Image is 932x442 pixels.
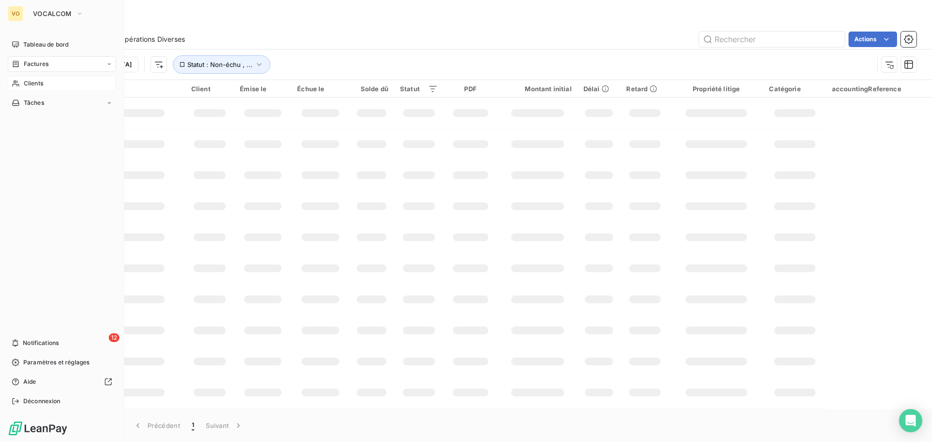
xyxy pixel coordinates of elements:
[240,85,285,93] div: Émise le
[23,397,61,406] span: Déconnexion
[400,85,438,93] div: Statut
[23,358,89,367] span: Paramètres et réglages
[626,85,663,93] div: Retard
[191,85,228,93] div: Client
[187,61,252,68] span: Statut : Non-échu , ...
[186,415,200,436] button: 1
[849,32,897,47] button: Actions
[899,409,922,432] div: Open Intercom Messenger
[23,377,36,386] span: Aide
[297,85,343,93] div: Échue le
[23,339,59,347] span: Notifications
[23,40,68,49] span: Tableau de bord
[769,85,820,93] div: Catégorie
[24,79,43,88] span: Clients
[24,98,44,107] span: Tâches
[127,415,186,436] button: Précédent
[8,421,68,436] img: Logo LeanPay
[699,32,845,47] input: Rechercher
[503,85,572,93] div: Montant initial
[583,85,615,93] div: Délai
[192,421,194,430] span: 1
[355,85,388,93] div: Solde dû
[24,60,49,68] span: Factures
[109,333,119,342] span: 12
[8,374,116,390] a: Aide
[173,55,270,74] button: Statut : Non-échu , ...
[832,85,926,93] div: accountingReference
[8,6,23,21] div: VO
[675,85,758,93] div: Propriété litige
[33,10,72,17] span: VOCALCOM
[449,85,492,93] div: PDF
[200,415,249,436] button: Suivant
[119,34,185,44] span: Opérations Diverses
